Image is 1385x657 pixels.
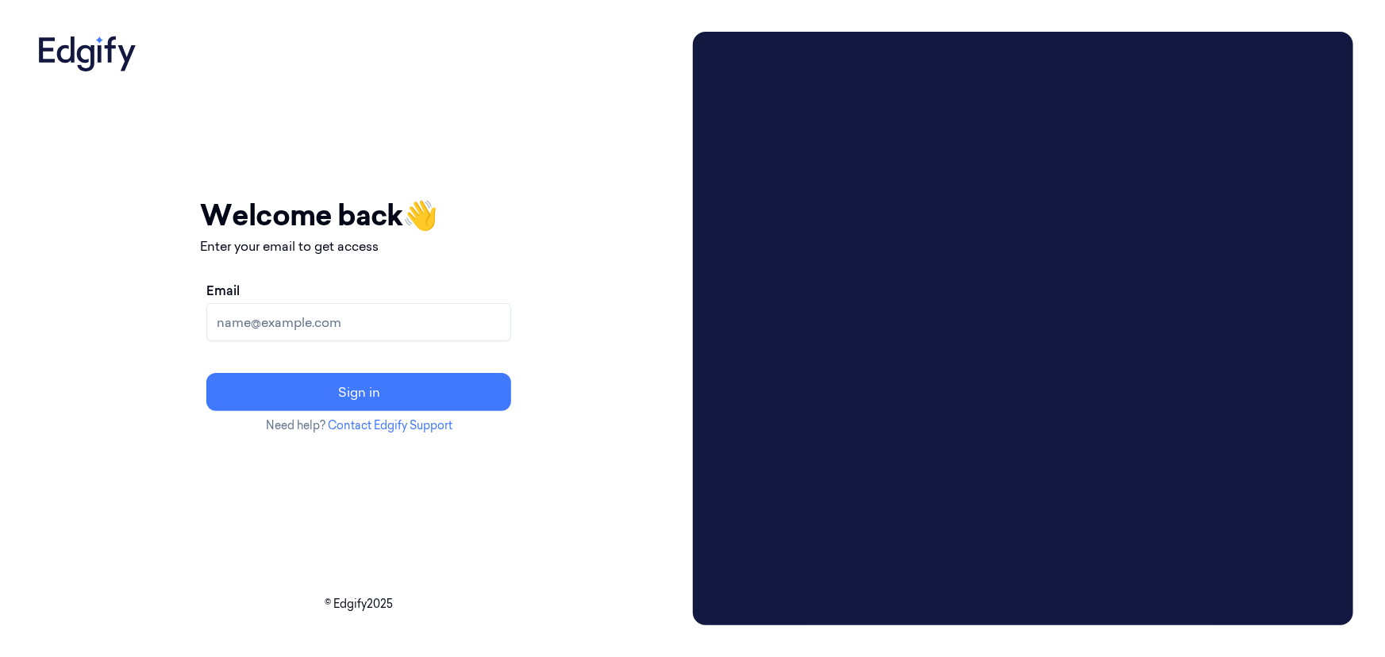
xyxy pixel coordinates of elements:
[206,303,511,341] input: name@example.com
[200,194,517,236] h1: Welcome back 👋
[206,281,240,300] label: Email
[32,596,687,613] p: © Edgify 2025
[200,417,517,434] p: Need help?
[200,236,517,255] p: Enter your email to get access
[206,373,511,411] button: Sign in
[328,418,452,432] a: Contact Edgify Support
